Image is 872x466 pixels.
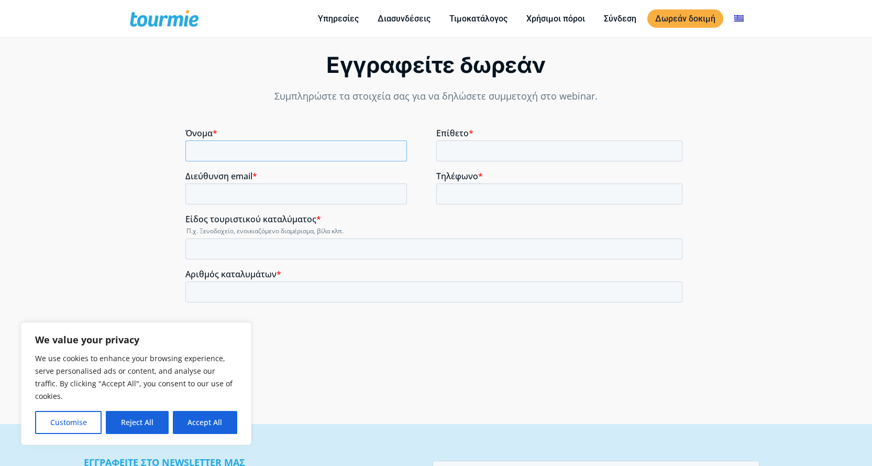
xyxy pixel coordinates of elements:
[173,411,237,434] button: Accept All
[647,9,723,28] a: Δωρεάν δοκιμή
[35,352,237,403] p: We use cookies to enhance your browsing experience, serve personalised ads or content, and analys...
[35,333,237,346] p: We value your privacy
[185,128,687,361] iframe: To enrich screen reader interactions, please activate Accessibility in Grammarly extension settings
[35,411,102,434] button: Customise
[185,89,687,103] p: Συμπληρώστε τα στοιχεία σας για να δηλώσετε συμμετοχή στο webinar.
[106,411,168,434] button: Reject All
[310,12,367,25] a: Υπηρεσίες
[441,12,515,25] a: Τιμοκατάλογος
[518,12,593,25] a: Χρήσιμοι πόροι
[185,51,687,79] div: Εγγραφείτε δωρεάν
[251,42,293,54] span: Τηλέφωνο
[596,12,644,25] a: Σύνδεση
[370,12,438,25] a: Διασυνδέσεις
